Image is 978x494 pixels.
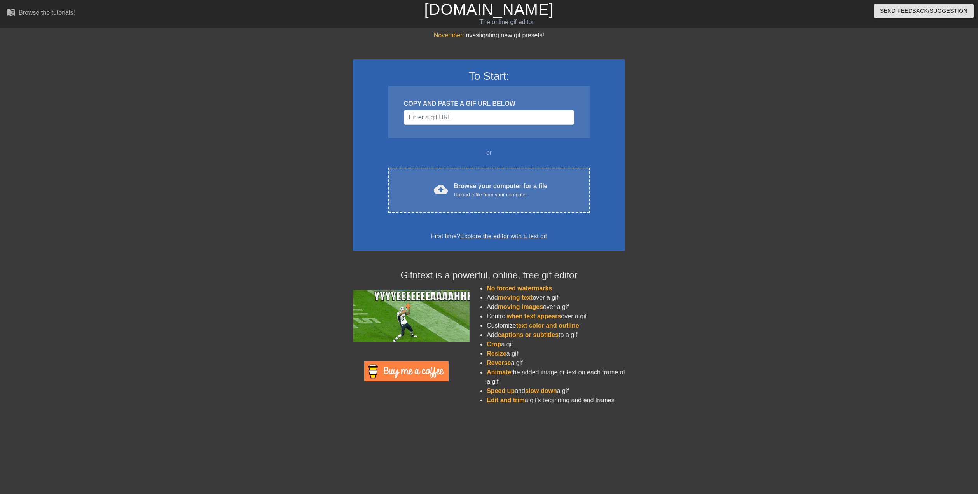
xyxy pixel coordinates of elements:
[330,17,684,27] div: The online gif editor
[363,70,615,83] h3: To Start:
[19,9,75,16] div: Browse the tutorials!
[434,182,448,196] span: cloud_upload
[874,4,974,18] button: Send Feedback/Suggestion
[487,312,625,321] li: Control over a gif
[516,322,579,329] span: text color and outline
[487,293,625,302] li: Add over a gif
[434,32,464,38] span: November:
[487,340,625,349] li: a gif
[6,7,75,19] a: Browse the tutorials!
[487,369,511,375] span: Animate
[373,148,605,157] div: or
[487,321,625,330] li: Customize
[487,368,625,386] li: the added image or text on each frame of a gif
[454,182,548,199] div: Browse your computer for a file
[487,330,625,340] li: Add to a gif
[353,31,625,40] div: Investigating new gif presets!
[525,388,557,394] span: slow down
[880,6,968,16] span: Send Feedback/Suggestion
[487,396,625,405] li: a gif's beginning and end frames
[364,361,449,381] img: Buy Me A Coffee
[460,233,547,239] a: Explore the editor with a test gif
[6,7,16,17] span: menu_book
[353,290,470,342] img: football_small.gif
[454,191,548,199] div: Upload a file from your computer
[487,349,625,358] li: a gif
[487,360,511,366] span: Reverse
[487,388,515,394] span: Speed up
[487,397,525,403] span: Edit and trim
[498,294,533,301] span: moving text
[487,285,552,292] span: No forced watermarks
[498,304,543,310] span: moving images
[363,232,615,241] div: First time?
[404,110,574,125] input: Username
[487,350,506,357] span: Resize
[353,270,625,281] h4: Gifntext is a powerful, online, free gif editor
[487,386,625,396] li: and a gif
[487,358,625,368] li: a gif
[487,341,501,347] span: Crop
[424,1,554,18] a: [DOMAIN_NAME]
[507,313,561,319] span: when text appears
[404,99,574,108] div: COPY AND PASTE A GIF URL BELOW
[487,302,625,312] li: Add over a gif
[498,332,559,338] span: captions or subtitles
